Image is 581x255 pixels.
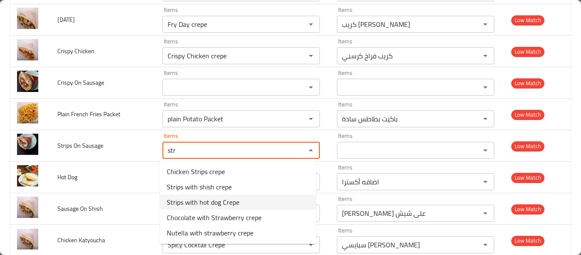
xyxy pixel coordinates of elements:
[57,109,120,120] span: Plain French Fries Packet
[511,15,544,25] span: Low Match
[17,228,38,249] img: Chicken Katyoucha
[17,197,38,218] img: Sausage On Shish
[511,141,544,151] span: Low Match
[479,176,491,188] button: Open
[511,110,544,120] span: Low Match
[167,228,253,238] span: Nutella with strawberry crepe
[57,77,104,88] span: Crispy On Sausage
[511,78,544,88] span: Low Match
[305,113,317,125] button: Open
[305,50,317,62] button: Open
[17,165,38,186] img: Hot Dog
[17,39,38,60] img: Crispy Chicken
[167,197,239,207] span: Strips with hot dog Crepe
[17,102,38,123] img: Plain French Fries Packet
[305,18,317,30] button: Open
[511,173,544,183] span: Low Match
[17,8,38,29] img: Friday
[479,113,491,125] button: Open
[511,236,544,246] span: Low Match
[479,239,491,251] button: Open
[57,140,103,151] span: Strips On Sausage
[305,81,317,93] button: Open
[167,166,225,177] span: Chicken Strips crepe
[479,18,491,30] button: Open
[17,71,38,92] img: Crispy On Sausage
[511,47,544,57] span: Low Match
[57,203,103,214] span: Sausage On Shish
[167,182,232,192] span: Strips with shish crepe
[305,144,317,156] button: Close
[511,204,544,214] span: Low Match
[479,144,491,156] button: Open
[57,46,94,57] span: Crispy Chicken
[479,207,491,219] button: Open
[57,172,77,183] span: Hot Dog
[479,50,491,62] button: Open
[17,134,38,155] img: Strips On Sausage
[57,235,105,246] span: Chicken Katyoucha
[167,212,262,223] span: Chocolate with Strawberry crepe
[479,81,491,93] button: Open
[57,14,75,25] span: [DATE]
